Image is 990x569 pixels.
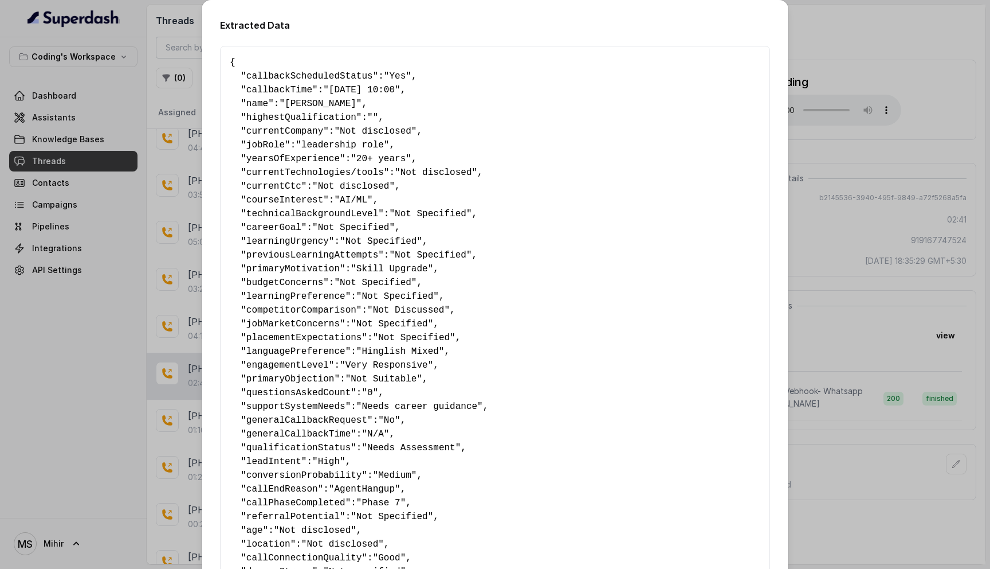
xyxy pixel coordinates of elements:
[246,443,351,453] span: qualificationStatus
[351,154,411,164] span: "20+ years"
[334,278,417,288] span: "Not Specified"
[389,209,472,219] span: "Not Specified"
[246,236,329,247] span: learningUrgency
[246,333,362,343] span: placementExpectations
[246,264,340,274] span: primaryMotivation
[246,195,323,205] span: courseInterest
[362,429,389,439] span: "N/A"
[246,167,384,178] span: currentTechnologies/tools
[246,319,340,329] span: jobMarketConcerns
[246,209,378,219] span: technicalBackgroundLevel
[356,498,406,508] span: "Phase 7"
[340,236,422,247] span: "Not Specified"
[373,470,417,481] span: "Medium"
[246,223,301,233] span: careerGoal
[378,415,400,426] span: "No"
[351,319,433,329] span: "Not Specified"
[373,333,455,343] span: "Not Specified"
[246,99,268,109] span: name
[246,470,362,481] span: conversionProbability
[246,278,323,288] span: budgetConcerns
[246,512,340,522] span: referralPotential
[246,402,345,412] span: supportSystemNeeds
[246,553,362,563] span: callConnectionQuality
[334,195,372,205] span: "AI/ML"
[301,539,384,549] span: "Not disclosed"
[323,85,400,95] span: "[DATE] 10:00"
[345,374,422,384] span: "Not Suitable"
[373,553,406,563] span: "Good"
[329,484,400,494] span: "AgentHangup"
[367,112,378,123] span: ""
[296,140,389,150] span: "leadership role"
[384,71,411,81] span: "Yes"
[356,291,439,302] span: "Not Specified"
[356,346,445,357] span: "Hinglish Mixed"
[246,374,335,384] span: primaryObjection
[246,388,351,398] span: questionsAskedCount
[312,181,395,192] span: "Not disclosed"
[246,457,301,467] span: leadIntent
[246,498,345,508] span: callPhaseCompleted
[246,71,373,81] span: callbackScheduledStatus
[246,154,340,164] span: yearsOfExperience
[246,140,285,150] span: jobRole
[246,539,290,549] span: location
[246,112,356,123] span: highestQualification
[356,402,483,412] span: "Needs career guidance"
[246,525,263,536] span: age
[246,85,312,95] span: callbackTime
[274,525,356,536] span: "Not disclosed"
[312,457,345,467] span: "High"
[351,264,433,274] span: "Skill Upgrade"
[246,484,318,494] span: callEndReason
[340,360,433,371] span: "Very Responsive"
[246,429,351,439] span: generalCallbackTime
[220,18,770,32] h2: Extracted Data
[367,305,450,315] span: "Not Discussed"
[362,443,461,453] span: "Needs Assessment"
[246,126,323,137] span: currentCompany
[246,291,345,302] span: learningPreference
[246,305,356,315] span: competitorComparison
[246,346,345,357] span: languagePreference
[279,99,362,109] span: "[PERSON_NAME]"
[246,181,301,192] span: currentCtc
[246,360,329,371] span: engagementLevel
[312,223,395,233] span: "Not Specified"
[351,512,433,522] span: "Not Specified"
[389,250,472,260] span: "Not Specified"
[362,388,378,398] span: "0"
[334,126,417,137] span: "Not disclosed"
[246,415,367,426] span: generalCallbackRequest
[395,167,477,178] span: "Not disclosed"
[246,250,378,260] span: previousLearningAttempts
